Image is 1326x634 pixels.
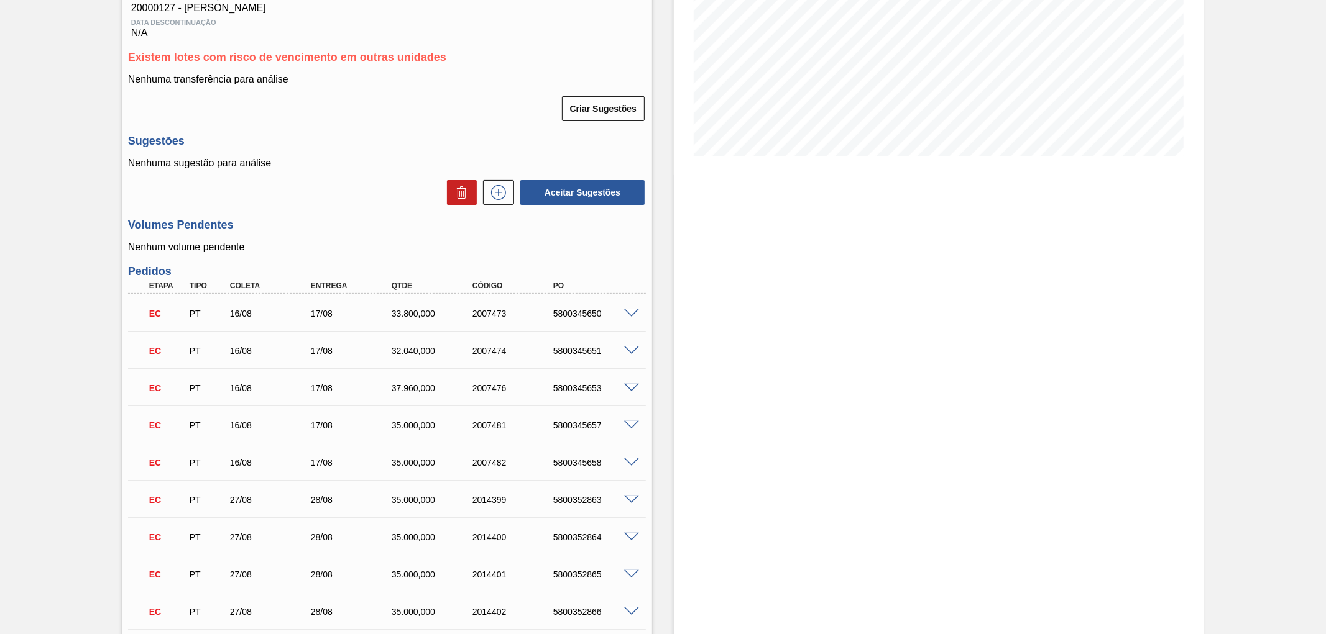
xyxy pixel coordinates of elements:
div: Coleta [227,281,318,290]
div: Em Cancelamento [146,337,189,365]
div: Criar Sugestões [563,95,646,122]
div: Código [469,281,561,290]
div: 5800345653 [550,383,642,393]
span: Existem lotes com risco de vencimento em outras unidades [128,51,446,63]
div: Excluir Sugestões [441,180,477,205]
div: 17/08/2025 [308,458,399,468]
div: Entrega [308,281,399,290]
div: 2014401 [469,569,561,579]
div: 2007473 [469,309,561,319]
div: Qtde [389,281,480,290]
div: 5800345651 [550,346,642,356]
div: Em Cancelamento [146,412,189,439]
div: 33.800,000 [389,309,480,319]
div: 16/08/2025 [227,346,318,356]
button: Criar Sugestões [562,96,645,121]
div: 2014400 [469,532,561,542]
div: 5800345657 [550,420,642,430]
div: 5800345650 [550,309,642,319]
div: 5800352863 [550,495,642,505]
p: Nenhuma transferência para análise [128,74,646,85]
p: Nenhuma sugestão para análise [128,158,646,169]
div: Pedido de Transferência [186,346,229,356]
div: 35.000,000 [389,532,480,542]
div: Em Cancelamento [146,449,189,476]
div: Pedido de Transferência [186,383,229,393]
div: 2014402 [469,607,561,617]
div: Pedido de Transferência [186,495,229,505]
div: 16/08/2025 [227,309,318,319]
div: Em Cancelamento [146,598,189,625]
div: Nova sugestão [477,180,514,205]
div: Pedido de Transferência [186,420,229,430]
div: PO [550,281,642,290]
div: 28/08/2025 [308,532,399,542]
div: 35.000,000 [389,607,480,617]
div: 5800352864 [550,532,642,542]
div: 5800352866 [550,607,642,617]
div: 16/08/2025 [227,383,318,393]
div: Pedido de Transferência [186,532,229,542]
div: 2007474 [469,346,561,356]
div: Em Cancelamento [146,300,189,327]
div: 2007481 [469,420,561,430]
p: EC [149,346,186,356]
div: 5800345658 [550,458,642,468]
div: Pedido de Transferência [186,458,229,468]
div: 27/08/2025 [227,495,318,505]
p: EC [149,383,186,393]
div: Em Cancelamento [146,374,189,402]
p: EC [149,309,186,319]
div: Aceitar Sugestões [514,179,646,206]
div: Em Cancelamento [146,523,189,551]
div: 5800352865 [550,569,642,579]
p: EC [149,569,186,579]
div: 35.000,000 [389,569,480,579]
div: 35.000,000 [389,495,480,505]
button: Aceitar Sugestões [520,180,645,205]
p: Nenhum volume pendente [128,242,646,253]
div: 16/08/2025 [227,420,318,430]
p: EC [149,532,186,542]
div: 2014399 [469,495,561,505]
div: 37.960,000 [389,383,480,393]
div: N/A [128,14,646,38]
div: 27/08/2025 [227,569,318,579]
div: Tipo [186,281,229,290]
div: 2007476 [469,383,561,393]
div: Pedido de Transferência [186,569,229,579]
div: Pedido de Transferência [186,607,229,617]
p: EC [149,420,186,430]
div: 2007482 [469,458,561,468]
div: 28/08/2025 [308,569,399,579]
div: 32.040,000 [389,346,480,356]
div: Em Cancelamento [146,561,189,588]
h3: Volumes Pendentes [128,219,646,232]
p: EC [149,607,186,617]
div: Pedido de Transferência [186,309,229,319]
div: 35.000,000 [389,420,480,430]
span: 20000127 - [PERSON_NAME] [131,2,643,14]
div: 17/08/2025 [308,420,399,430]
div: 28/08/2025 [308,495,399,505]
div: 27/08/2025 [227,532,318,542]
div: Etapa [146,281,189,290]
span: Data Descontinuação [131,19,643,26]
div: 17/08/2025 [308,383,399,393]
div: Em Cancelamento [146,486,189,514]
p: EC [149,458,186,468]
div: 17/08/2025 [308,346,399,356]
div: 17/08/2025 [308,309,399,319]
div: 27/08/2025 [227,607,318,617]
h3: Sugestões [128,135,646,148]
div: 16/08/2025 [227,458,318,468]
p: EC [149,495,186,505]
div: 35.000,000 [389,458,480,468]
div: 28/08/2025 [308,607,399,617]
h3: Pedidos [128,265,646,278]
